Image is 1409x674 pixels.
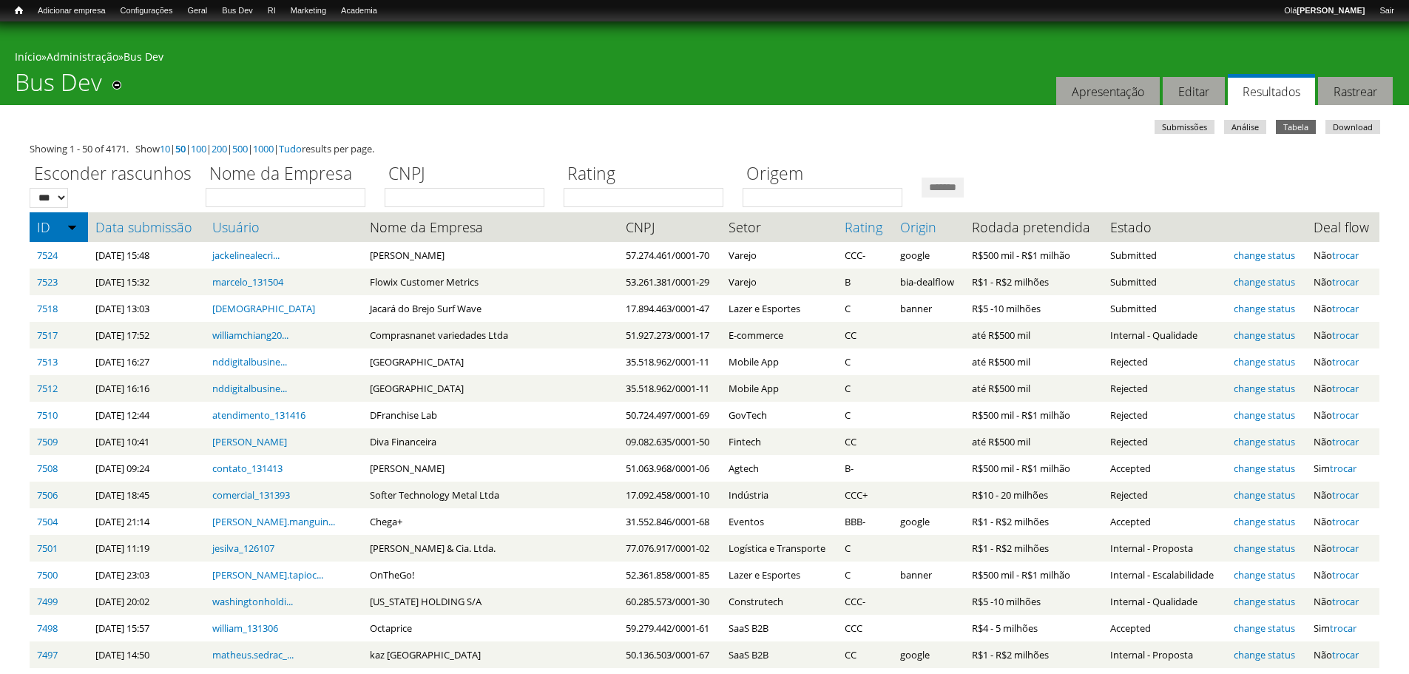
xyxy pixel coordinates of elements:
a: trocar [1332,382,1359,395]
a: marcelo_131504 [212,275,283,289]
a: 7499 [37,595,58,608]
a: nddigitalbusine... [212,355,287,368]
th: Setor [721,212,838,242]
h1: Bus Dev [15,68,102,105]
a: [PERSON_NAME] [212,435,287,448]
a: Geral [180,4,214,18]
td: Não [1306,348,1379,375]
td: B [837,269,892,295]
td: C [837,295,892,322]
td: Internal - Qualidade [1103,322,1226,348]
td: Não [1306,269,1379,295]
a: Data submissão [95,220,197,235]
a: trocar [1332,595,1359,608]
td: até R$500 mil [964,322,1104,348]
a: change status [1234,355,1295,368]
a: Rating [845,220,885,235]
td: C [837,562,892,588]
td: Varejo [721,269,838,295]
a: Submissões [1155,120,1214,134]
label: Rating [564,161,733,188]
a: change status [1234,302,1295,315]
td: Rejected [1103,402,1226,428]
td: até R$500 mil [964,375,1104,402]
a: contato_131413 [212,462,283,475]
td: google [893,508,964,535]
td: bia-dealflow [893,269,964,295]
td: CC [837,322,892,348]
td: Agtech [721,455,838,482]
td: E-commerce [721,322,838,348]
a: Bus Dev [214,4,260,18]
td: Rejected [1103,482,1226,508]
td: até R$500 mil [964,348,1104,375]
a: comercial_131393 [212,488,290,502]
a: 7509 [37,435,58,448]
td: C [837,402,892,428]
td: [DATE] 15:57 [88,615,205,641]
a: 10 [160,142,170,155]
td: Indústria [721,482,838,508]
a: 7518 [37,302,58,315]
th: Nome da Empresa [362,212,618,242]
label: CNPJ [385,161,554,188]
a: atendimento_131416 [212,408,305,422]
a: Olá[PERSON_NAME] [1277,4,1372,18]
td: Rejected [1103,428,1226,455]
td: banner [893,295,964,322]
td: 09.082.635/0001-50 [618,428,721,455]
th: CNPJ [618,212,721,242]
td: 52.361.858/0001-85 [618,562,721,588]
td: kaz [GEOGRAPHIC_DATA] [362,641,618,668]
td: [GEOGRAPHIC_DATA] [362,375,618,402]
td: Varejo [721,242,838,269]
td: Submitted [1103,242,1226,269]
td: B- [837,455,892,482]
a: Início [15,50,41,64]
a: Apresentação [1056,77,1160,106]
a: washingtonholdi... [212,595,293,608]
td: [DATE] 11:19 [88,535,205,562]
a: change status [1234,488,1295,502]
a: ID [37,220,81,235]
a: 100 [191,142,206,155]
a: 7510 [37,408,58,422]
td: Submitted [1103,295,1226,322]
td: banner [893,562,964,588]
a: change status [1234,249,1295,262]
td: [DATE] 12:44 [88,402,205,428]
th: Rodada pretendida [964,212,1104,242]
td: [PERSON_NAME] & Cia. Ltda. [362,535,618,562]
td: Sim [1306,615,1379,641]
td: [DATE] 16:16 [88,375,205,402]
td: R$500 mil - R$1 milhão [964,455,1104,482]
td: C [837,348,892,375]
td: [DATE] 20:02 [88,588,205,615]
td: Construtech [721,588,838,615]
td: [US_STATE] HOLDING S/A [362,588,618,615]
a: change status [1234,595,1295,608]
td: Lazer e Esportes [721,562,838,588]
a: williamchiang20... [212,328,288,342]
td: Mobile App [721,348,838,375]
a: 7512 [37,382,58,395]
a: trocar [1332,542,1359,555]
a: trocar [1332,568,1359,582]
a: trocar [1332,355,1359,368]
td: [DATE] 09:24 [88,455,205,482]
a: 7513 [37,355,58,368]
a: 1000 [253,142,274,155]
td: Diva Financeira [362,428,618,455]
th: Deal flow [1306,212,1379,242]
a: Administração [47,50,118,64]
a: 500 [232,142,248,155]
td: Chega+ [362,508,618,535]
td: R$1 - R$2 milhões [964,535,1104,562]
td: 77.076.917/0001-02 [618,535,721,562]
a: 50 [175,142,186,155]
a: 7517 [37,328,58,342]
td: OnTheGo! [362,562,618,588]
td: [DATE] 15:32 [88,269,205,295]
td: R$5 -10 milhões [964,588,1104,615]
a: Início [7,4,30,18]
